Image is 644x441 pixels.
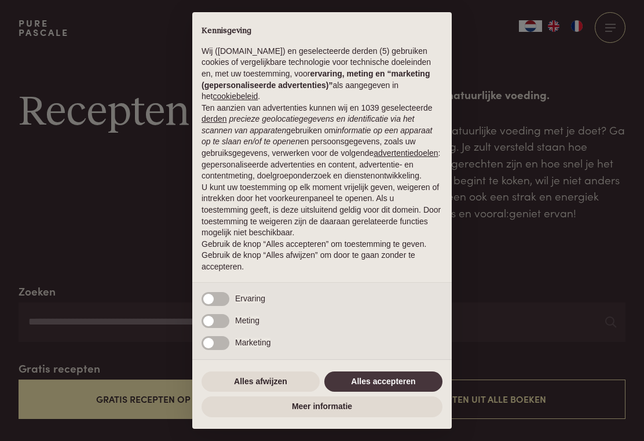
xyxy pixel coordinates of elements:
button: derden [202,114,227,125]
a: cookiebeleid [213,92,258,101]
button: Alles accepteren [324,371,442,392]
p: U kunt uw toestemming op elk moment vrijelijk geven, weigeren of intrekken door het voorkeurenpan... [202,182,442,239]
p: Ten aanzien van advertenties kunnen wij en 1039 geselecteerde gebruiken om en persoonsgegevens, z... [202,103,442,182]
span: Meting [235,316,259,325]
p: Gebruik de knop “Alles accepteren” om toestemming te geven. Gebruik de knop “Alles afwijzen” om d... [202,239,442,273]
button: advertentiedoelen [374,148,438,159]
p: Wij ([DOMAIN_NAME]) en geselecteerde derden (5) gebruiken cookies of vergelijkbare technologie vo... [202,46,442,103]
strong: ervaring, meting en “marketing (gepersonaliseerde advertenties)” [202,69,430,90]
em: informatie op een apparaat op te slaan en/of te openen [202,126,433,147]
button: Meer informatie [202,396,442,417]
span: Marketing [235,338,270,347]
h2: Kennisgeving [202,26,442,37]
em: precieze geolocatiegegevens en identificatie via het scannen van apparaten [202,114,414,135]
button: Alles afwijzen [202,371,320,392]
span: Ervaring [235,294,265,303]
